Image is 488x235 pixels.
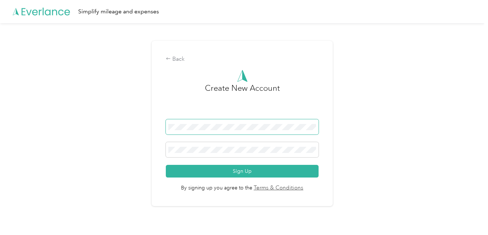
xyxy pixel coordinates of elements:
[166,165,319,178] button: Sign Up
[166,178,319,192] span: By signing up you agree to the
[78,7,159,16] div: Simplify mileage and expenses
[252,184,303,192] a: Terms & Conditions
[205,82,280,119] h3: Create New Account
[166,55,319,64] div: Back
